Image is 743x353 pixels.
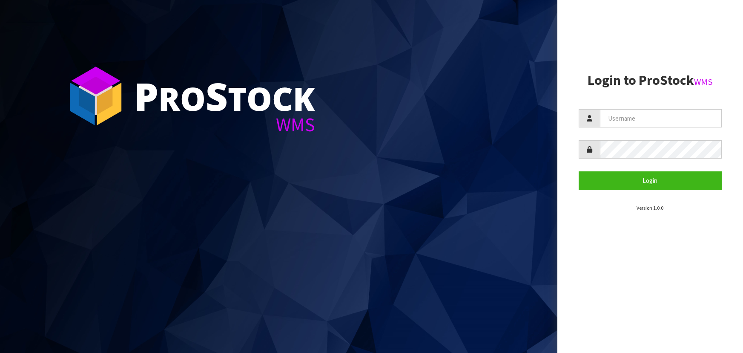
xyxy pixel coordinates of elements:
div: ro tock [134,77,315,115]
input: Username [600,109,722,127]
div: WMS [134,115,315,134]
small: Version 1.0.0 [637,205,663,211]
button: Login [579,171,722,190]
span: S [206,70,228,122]
span: P [134,70,158,122]
img: ProStock Cube [64,64,128,128]
h2: Login to ProStock [579,73,722,88]
small: WMS [694,76,713,87]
